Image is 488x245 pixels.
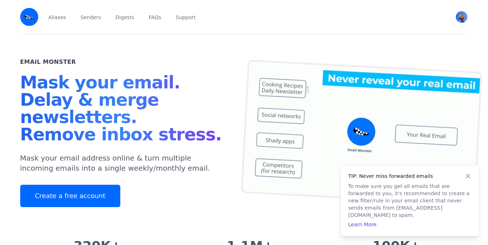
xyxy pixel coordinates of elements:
img: Email Monster [20,8,38,26]
img: temp mail, free temporary mail, Temporary Email [241,60,482,205]
p: Mask your email address online & turn multiple incoming emails into a single weekly/monthly email. [20,153,227,173]
a: Create a free account [20,185,120,207]
img: Passa 201's Avatar [456,11,467,23]
p: To make sure you get all emails that are forwarded to you, it's recommended to create a new filte... [348,183,472,219]
h1: Mask your email. Delay & merge newsletters. Remove inbox stress. [20,74,227,146]
h4: TIP: Never miss forwarded emails [348,172,472,180]
h2: Email Monster [20,58,76,66]
a: Learn More [348,222,376,227]
button: User menu [455,10,468,23]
